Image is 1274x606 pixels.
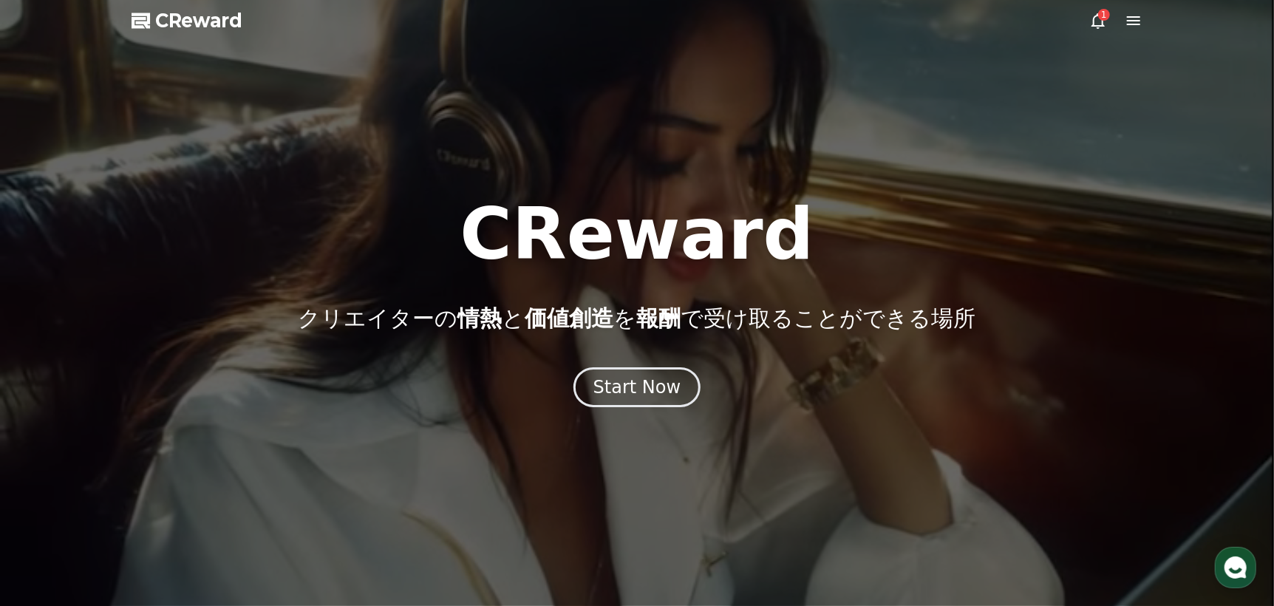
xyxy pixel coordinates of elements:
[98,469,191,505] a: チャット
[573,367,701,407] button: Start Now
[191,469,284,505] a: 設定
[460,199,814,270] h1: CReward
[593,375,681,399] div: Start Now
[155,9,242,33] span: CReward
[4,469,98,505] a: ホーム
[458,305,503,331] span: 情熱
[126,491,162,503] span: チャット
[228,491,246,503] span: 設定
[1089,12,1107,30] a: 1
[132,9,242,33] a: CReward
[1098,9,1110,21] div: 1
[573,382,701,396] a: Start Now
[299,305,976,332] p: クリエイターの と を で受け取ることができる場所
[525,305,614,331] span: 価値創造
[38,491,64,503] span: ホーム
[637,305,681,331] span: 報酬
